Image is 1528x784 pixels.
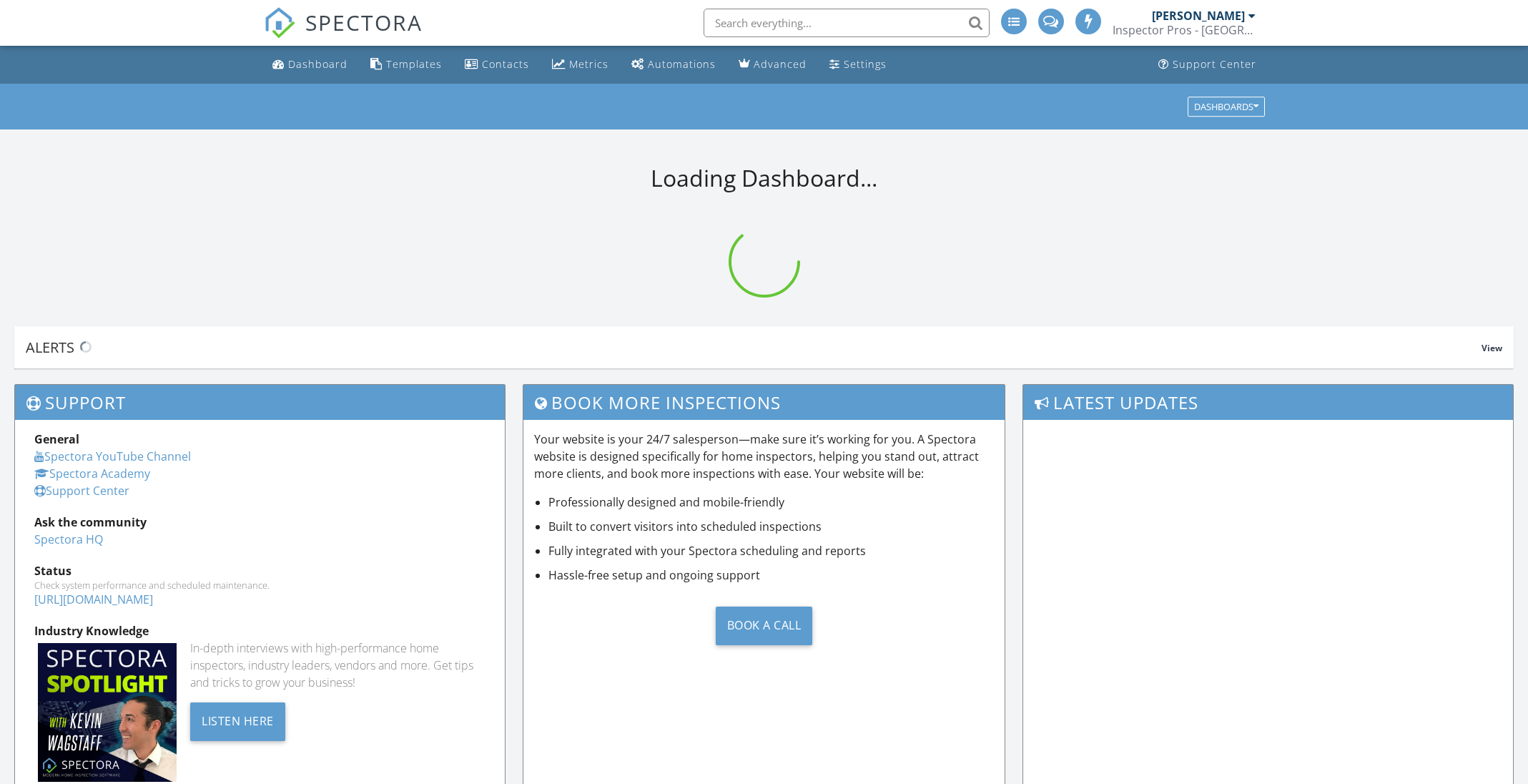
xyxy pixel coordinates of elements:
div: Advanced [754,57,807,71]
strong: General [34,431,79,447]
a: [URL][DOMAIN_NAME] [34,592,153,607]
li: Hassle-free setup and ongoing support [548,567,994,584]
h3: Support [15,385,505,420]
button: Dashboards [1188,97,1265,117]
div: Status [34,562,485,579]
div: Dashboards [1194,102,1258,112]
a: Listen Here [190,712,285,728]
input: Search everything... [704,9,990,37]
div: Industry Knowledge [34,622,485,640]
div: Support Center [1173,57,1256,71]
a: SPECTORA [264,19,423,49]
a: Templates [365,52,448,78]
div: Contacts [482,57,529,71]
a: Automations (Advanced) [626,52,721,78]
a: Dashboard [267,52,353,78]
h3: Latest Updates [1023,385,1513,420]
h3: Book More Inspections [523,385,1005,420]
a: Spectora Academy [34,466,150,481]
span: SPECTORA [305,7,423,37]
p: Your website is your 24/7 salesperson—make sure it’s working for you. A Spectora website is desig... [534,431,994,482]
a: Advanced [733,52,812,78]
a: Spectora HQ [34,531,103,547]
div: Metrics [569,57,608,71]
img: The Best Home Inspection Software - Spectora [264,7,295,39]
li: Fully integrated with your Spectora scheduling and reports [548,542,994,559]
div: Templates [386,57,442,71]
li: Professionally designed and mobile-friendly [548,494,994,511]
div: Ask the community [34,514,485,531]
li: Built to convert visitors into scheduled inspections [548,518,994,535]
a: Settings [824,52,892,78]
a: Support Center [34,483,129,499]
div: Listen Here [190,702,285,741]
div: Settings [844,57,887,71]
div: Book a Call [716,607,813,645]
div: In-depth interviews with high-performance home inspectors, industry leaders, vendors and more. Ge... [190,640,485,691]
span: View [1482,342,1502,354]
div: Inspector Pros - TX [1113,23,1256,37]
div: Alerts [26,338,1482,357]
a: Spectora YouTube Channel [34,449,191,464]
div: Dashboard [288,57,348,71]
a: Support Center [1153,52,1262,78]
div: [PERSON_NAME] [1152,9,1245,23]
a: Metrics [546,52,614,78]
img: Spectoraspolightmain [38,643,177,782]
a: Contacts [459,52,535,78]
div: Automations [648,57,716,71]
div: Check system performance and scheduled maintenance. [34,579,485,591]
a: Book a Call [534,595,994,656]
